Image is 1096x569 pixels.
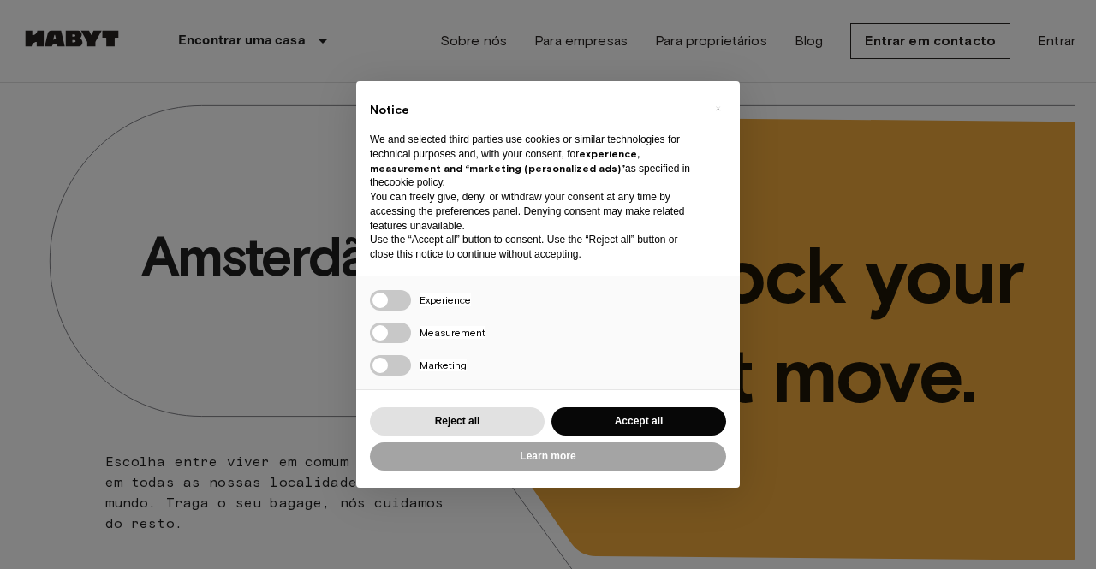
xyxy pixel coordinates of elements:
[420,326,485,339] span: Measurement
[370,133,699,190] p: We and selected third parties use cookies or similar technologies for technical purposes and, wit...
[384,176,443,188] a: cookie policy
[370,407,545,436] button: Reject all
[370,233,699,262] p: Use the “Accept all” button to consent. Use the “Reject all” button or close this notice to conti...
[420,359,467,371] span: Marketing
[715,98,721,119] span: ×
[370,147,640,175] strong: experience, measurement and “marketing (personalized ads)”
[704,95,731,122] button: Close this notice
[370,190,699,233] p: You can freely give, deny, or withdraw your consent at any time by accessing the preferences pane...
[370,442,726,471] button: Learn more
[551,407,726,436] button: Accept all
[420,293,471,306] span: Experience
[370,102,699,119] h2: Notice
